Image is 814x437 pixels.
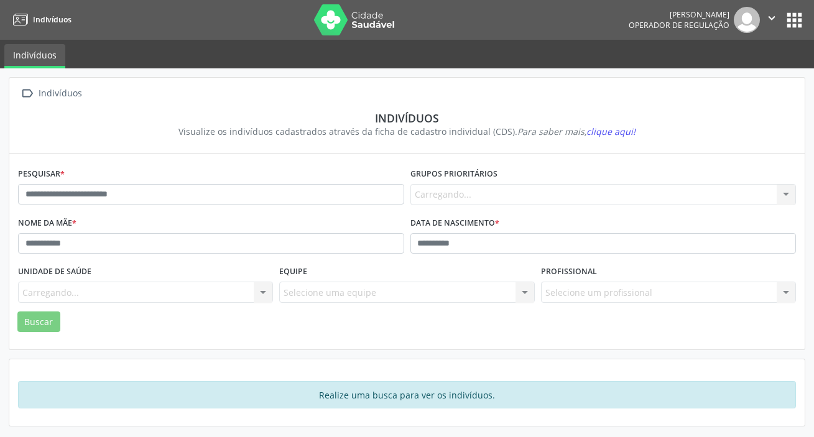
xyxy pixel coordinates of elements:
a:  Indivíduos [18,85,84,103]
label: Data de nascimento [410,214,499,233]
label: Nome da mãe [18,214,76,233]
label: Grupos prioritários [410,165,497,184]
span: Indivíduos [33,14,72,25]
button:  [760,7,784,33]
img: img [734,7,760,33]
label: Unidade de saúde [18,262,91,282]
label: Pesquisar [18,165,65,184]
span: Operador de regulação [629,20,729,30]
div: [PERSON_NAME] [629,9,729,20]
label: Profissional [541,262,597,282]
a: Indivíduos [4,44,65,68]
i:  [18,85,36,103]
button: Buscar [17,311,60,333]
span: clique aqui! [586,126,636,137]
div: Indivíduos [27,111,787,125]
div: Visualize os indivíduos cadastrados através da ficha de cadastro individual (CDS). [27,125,787,138]
i:  [765,11,779,25]
i: Para saber mais, [517,126,636,137]
button: apps [784,9,805,31]
div: Indivíduos [36,85,84,103]
div: Realize uma busca para ver os indivíduos. [18,381,796,408]
label: Equipe [279,262,307,282]
a: Indivíduos [9,9,72,30]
